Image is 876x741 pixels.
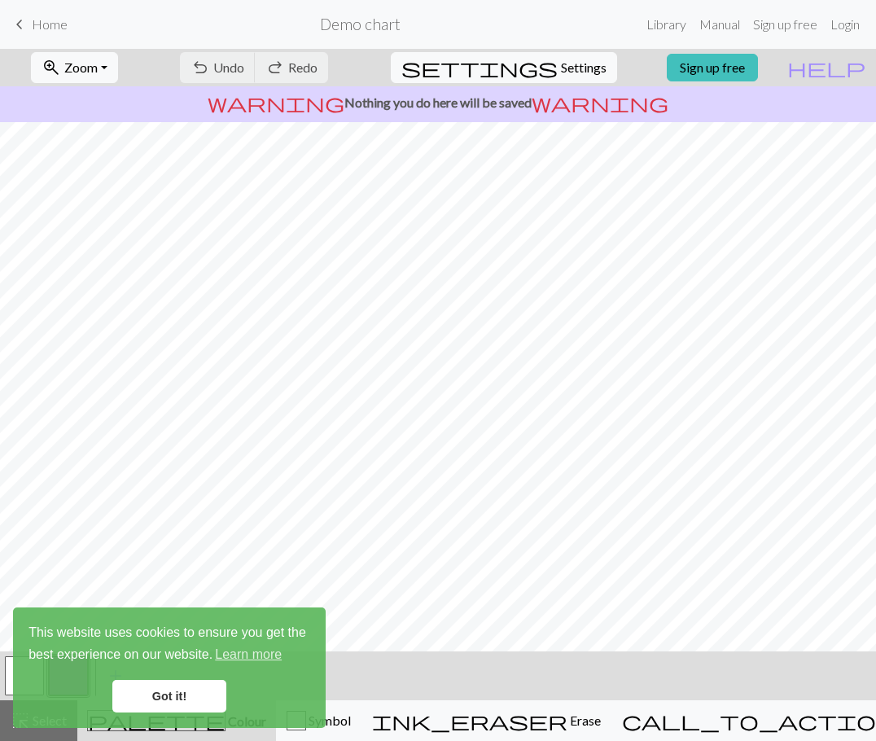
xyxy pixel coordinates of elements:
[361,700,611,741] button: Erase
[10,11,68,38] a: Home
[28,623,310,667] span: This website uses cookies to ensure you get the best experience on our website.
[567,712,601,728] span: Erase
[42,56,61,79] span: zoom_in
[11,709,30,732] span: highlight_alt
[10,13,29,36] span: keyboard_arrow_left
[64,59,98,75] span: Zoom
[13,607,326,728] div: cookieconsent
[824,8,866,41] a: Login
[31,52,118,83] button: Zoom
[561,58,607,77] span: Settings
[401,58,558,77] i: Settings
[372,709,567,732] span: ink_eraser
[112,680,226,712] a: dismiss cookie message
[208,91,344,114] span: warning
[747,8,824,41] a: Sign up free
[640,8,693,41] a: Library
[532,91,668,114] span: warning
[7,93,869,112] p: Nothing you do here will be saved
[401,56,558,79] span: settings
[667,54,758,81] a: Sign up free
[693,8,747,41] a: Manual
[787,56,865,79] span: help
[32,16,68,32] span: Home
[391,52,617,83] button: SettingsSettings
[306,712,351,728] span: Symbol
[320,15,401,33] h2: Demo chart
[212,642,284,667] a: learn more about cookies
